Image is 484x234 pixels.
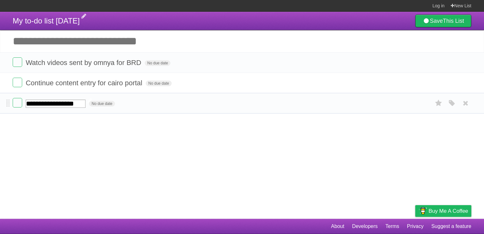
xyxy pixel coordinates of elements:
a: Developers [352,220,378,232]
a: Terms [385,220,399,232]
span: No due date [89,101,115,107]
span: No due date [146,81,171,86]
span: No due date [145,60,170,66]
a: SaveThis List [415,15,471,27]
label: Done [13,98,22,107]
label: Star task [433,98,445,108]
a: Suggest a feature [431,220,471,232]
a: About [331,220,344,232]
label: Done [13,78,22,87]
span: My to-do list [DATE] [13,16,80,25]
b: This List [443,18,464,24]
a: Buy me a coffee [415,205,471,217]
img: Buy me a coffee [418,205,427,216]
label: Done [13,57,22,67]
span: Continue content entry for cairo portal [26,79,144,87]
span: Buy me a coffee [429,205,468,217]
span: Watch videos sent by omnya for BRD [26,59,143,67]
a: Privacy [407,220,423,232]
